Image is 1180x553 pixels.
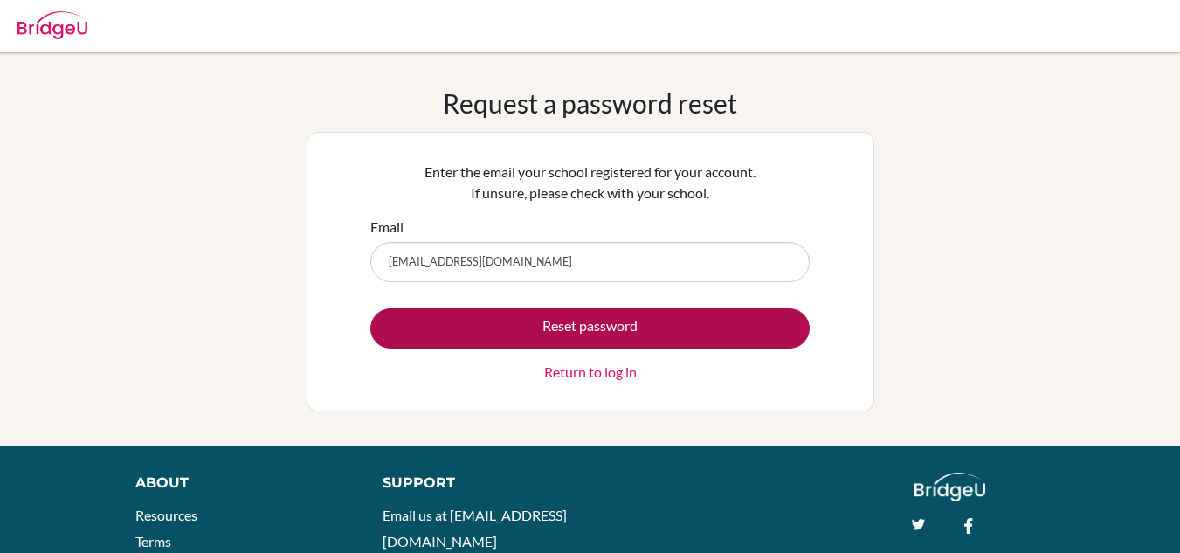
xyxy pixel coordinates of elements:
button: Reset password [370,308,810,349]
h1: Request a password reset [443,87,737,119]
img: Bridge-U [17,11,87,39]
a: Resources [135,507,197,523]
a: Return to log in [544,362,637,383]
a: Email us at [EMAIL_ADDRESS][DOMAIN_NAME] [383,507,567,550]
div: About [135,473,343,494]
p: Enter the email your school registered for your account. If unsure, please check with your school. [370,162,810,204]
img: logo_white@2x-f4f0deed5e89b7ecb1c2cc34c3e3d731f90f0f143d5ea2071677605dd97b5244.png [914,473,985,501]
div: Support [383,473,573,494]
a: Terms [135,533,171,550]
label: Email [370,217,404,238]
